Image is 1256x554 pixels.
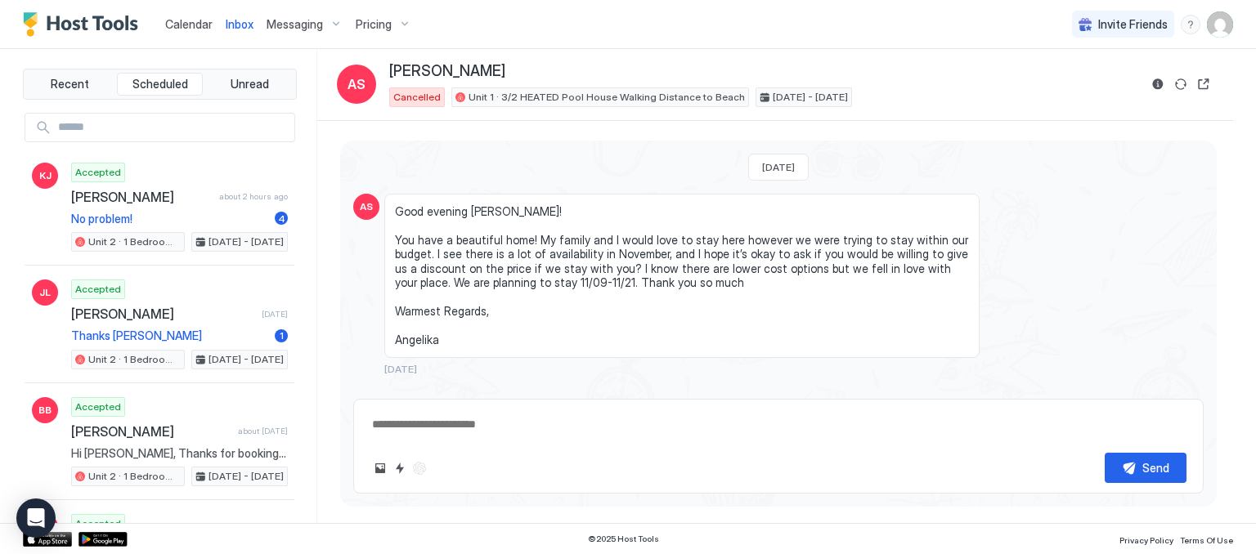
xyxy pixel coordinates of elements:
[27,73,114,96] button: Recent
[231,77,269,92] span: Unread
[1207,11,1233,38] div: User profile
[1148,74,1168,94] button: Reservation information
[23,12,146,37] a: Host Tools Logo
[39,285,51,300] span: JL
[165,17,213,31] span: Calendar
[1119,535,1173,545] span: Privacy Policy
[219,191,288,202] span: about 2 hours ago
[23,69,297,100] div: tab-group
[38,403,52,418] span: BB
[1194,74,1213,94] button: Open reservation
[71,306,255,322] span: [PERSON_NAME]
[267,17,323,32] span: Messaging
[395,204,969,347] span: Good evening [PERSON_NAME]! You have a beautiful home! My family and I would love to stay here ho...
[1105,453,1186,483] button: Send
[226,17,253,31] span: Inbox
[209,469,284,484] span: [DATE] - [DATE]
[1180,535,1233,545] span: Terms Of Use
[71,328,268,343] span: Thanks [PERSON_NAME]
[71,189,213,205] span: [PERSON_NAME]
[75,400,121,414] span: Accepted
[238,426,288,436] span: about [DATE]
[206,73,293,96] button: Unread
[209,235,284,249] span: [DATE] - [DATE]
[226,16,253,33] a: Inbox
[209,352,284,367] span: [DATE] - [DATE]
[75,516,121,531] span: Accepted
[356,17,392,32] span: Pricing
[262,309,288,319] span: [DATE]
[39,168,52,183] span: KJ
[762,161,795,173] span: [DATE]
[1142,459,1169,476] div: Send
[71,446,288,461] span: Hi [PERSON_NAME], Thanks for booking our place. I'll send you more details, including check-in in...
[78,532,128,547] a: Google Play Store
[773,90,848,105] span: [DATE] - [DATE]
[71,423,231,440] span: [PERSON_NAME]
[390,458,410,478] button: Quick reply
[117,73,204,96] button: Scheduled
[51,77,89,92] span: Recent
[278,212,285,225] span: 4
[75,165,121,180] span: Accepted
[88,235,181,249] span: Unit 2 · 1 Bedroom House with Hot Tub
[75,282,121,297] span: Accepted
[588,534,659,544] span: © 2025 Host Tools
[1180,530,1233,547] a: Terms Of Use
[469,90,745,105] span: Unit 1 · 3/2 HEATED Pool House Walking Distance to Beach
[1171,74,1191,94] button: Sync reservation
[88,352,181,367] span: Unit 2 · 1 Bedroom House with Hot Tub
[88,469,181,484] span: Unit 2 · 1 Bedroom House with Hot Tub
[389,62,505,81] span: [PERSON_NAME]
[132,77,188,92] span: Scheduled
[280,329,284,342] span: 1
[1119,530,1173,547] a: Privacy Policy
[71,212,268,226] span: No problem!
[370,458,390,478] button: Upload image
[393,90,441,105] span: Cancelled
[165,16,213,33] a: Calendar
[16,498,56,538] div: Open Intercom Messenger
[23,532,72,547] a: App Store
[384,363,417,375] span: [DATE]
[1181,15,1200,34] div: menu
[52,114,294,141] input: Input Field
[1098,17,1168,32] span: Invite Friends
[360,199,373,214] span: AS
[348,74,366,94] span: AS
